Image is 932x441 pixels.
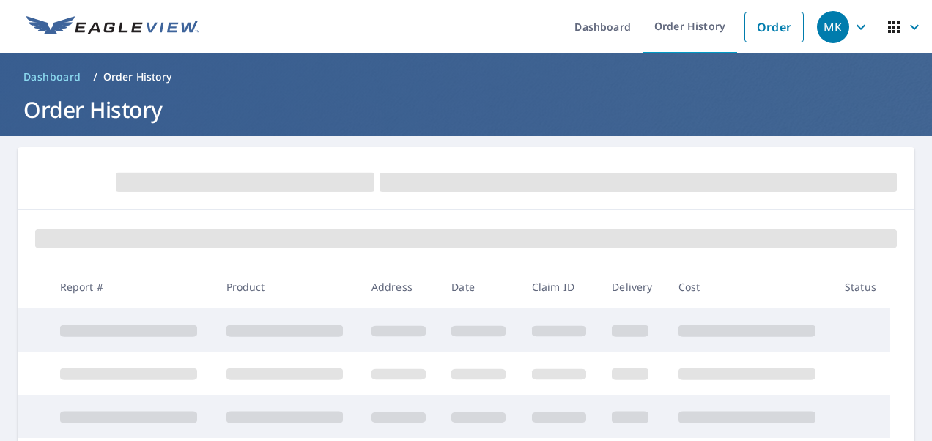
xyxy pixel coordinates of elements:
[215,265,360,308] th: Product
[833,265,890,308] th: Status
[18,65,914,89] nav: breadcrumb
[18,94,914,125] h1: Order History
[744,12,804,42] a: Order
[667,265,833,308] th: Cost
[26,16,199,38] img: EV Logo
[23,70,81,84] span: Dashboard
[520,265,600,308] th: Claim ID
[48,265,215,308] th: Report #
[817,11,849,43] div: MK
[600,265,666,308] th: Delivery
[103,70,172,84] p: Order History
[440,265,519,308] th: Date
[360,265,440,308] th: Address
[18,65,87,89] a: Dashboard
[93,68,97,86] li: /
